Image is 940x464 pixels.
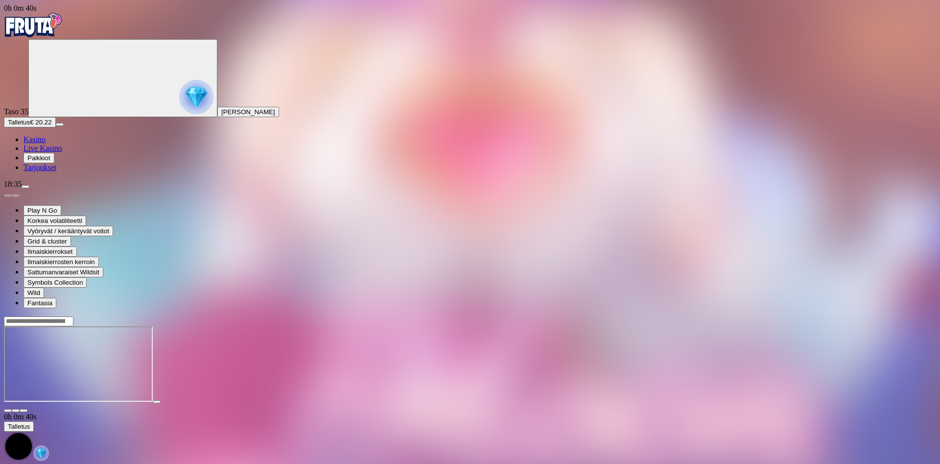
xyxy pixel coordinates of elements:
[20,409,27,412] button: fullscreen icon
[23,163,56,171] a: Tarjoukset
[12,194,20,197] button: next slide
[27,269,99,276] span: Sattumanvaraiset Wildsit
[8,423,30,430] span: Talletus
[23,153,54,163] button: Palkkiot
[4,413,936,463] div: Game menu
[4,135,936,172] nav: Main menu
[23,288,44,298] button: Wild
[8,119,30,126] span: Talletus
[4,194,12,197] button: prev slide
[27,299,52,307] span: Fantasia
[23,277,87,288] button: Symbols Collection
[4,180,22,188] span: 18:35
[27,207,57,214] span: Play N Go
[23,135,46,144] a: Kasino
[153,400,161,403] button: play icon
[23,236,71,246] button: Grid & cluster
[23,267,103,277] button: Sattumanvaraiset Wildsit
[33,445,49,461] img: reward-icon
[30,119,51,126] span: € 20.22
[217,107,279,117] button: [PERSON_NAME]
[221,108,275,116] span: [PERSON_NAME]
[179,80,213,114] img: reward progress
[27,227,109,235] span: Vyöryvät / kerääntyvät voitot
[27,258,95,266] span: Ilmaiskierrosten kerroin
[4,13,63,37] img: Fruta
[23,144,62,152] a: Live Kasino
[56,123,64,126] button: menu
[4,30,63,39] a: Fruta
[23,246,77,257] button: Ilmaiskierrokset
[27,248,73,255] span: Ilmaiskierrokset
[22,185,29,188] button: menu
[4,421,34,432] button: Talletus
[4,409,12,412] button: close icon
[4,413,37,421] span: user session time
[27,154,50,162] span: Palkkiot
[27,217,82,224] span: Korkea volatiliteetti
[27,289,40,296] span: Wild
[4,117,56,127] button: Talletusplus icon€ 20.22
[4,13,936,172] nav: Primary
[4,107,28,116] span: Taso 35
[12,409,20,412] button: chevron-down icon
[23,216,86,226] button: Korkea volatiliteetti
[28,39,217,117] button: reward progress
[23,298,56,308] button: Fantasia
[23,205,61,216] button: Play N Go
[4,317,73,326] input: Search
[4,4,37,12] span: user session time
[23,226,113,236] button: Vyöryvät / kerääntyvät voitot
[23,257,99,267] button: Ilmaiskierrosten kerroin
[27,279,83,286] span: Symbols Collection
[27,238,67,245] span: Grid & cluster
[4,326,153,402] iframe: Moon Princess Power of Love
